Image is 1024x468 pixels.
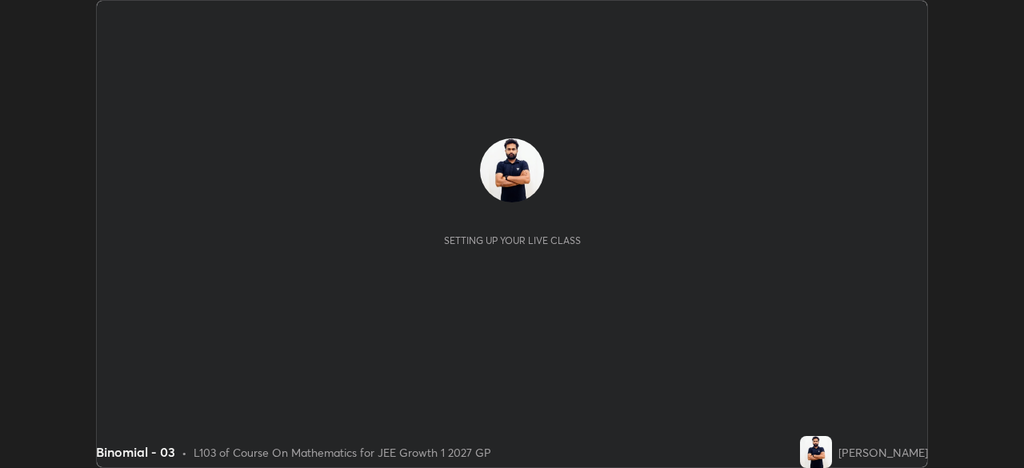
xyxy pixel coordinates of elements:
div: [PERSON_NAME] [838,444,928,461]
div: L103 of Course On Mathematics for JEE Growth 1 2027 GP [194,444,491,461]
div: Setting up your live class [444,234,581,246]
img: c762b1e83f204c718afb845cbc6a9ba5.jpg [800,436,832,468]
div: Binomial - 03 [96,442,175,462]
img: c762b1e83f204c718afb845cbc6a9ba5.jpg [480,138,544,202]
div: • [182,444,187,461]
